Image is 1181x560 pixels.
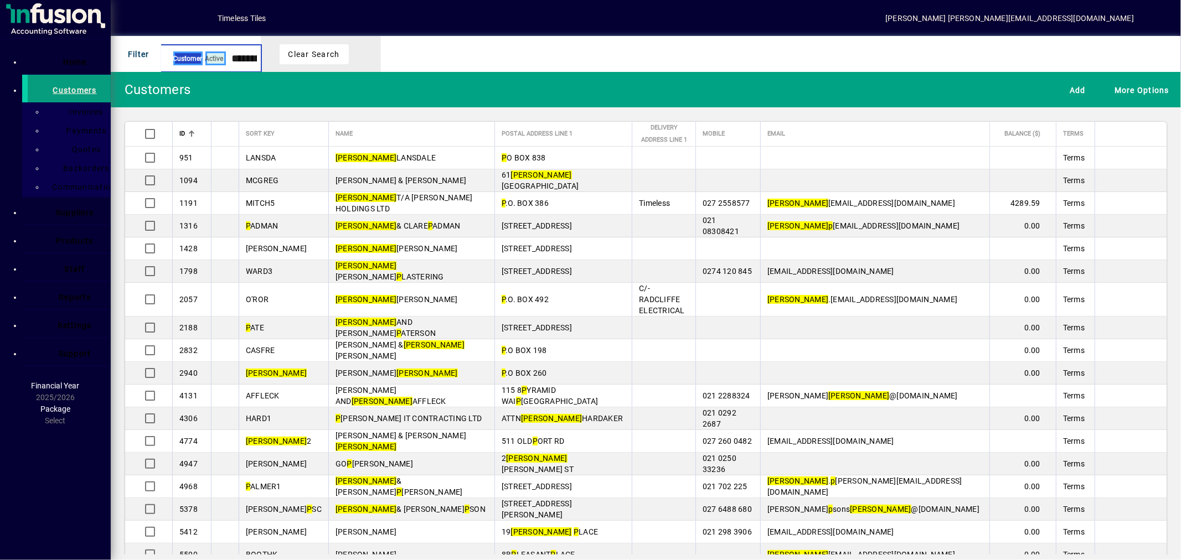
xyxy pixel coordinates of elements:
button: Edit [1106,168,1124,185]
span: T/A [PERSON_NAME] HOLDINGS LTD [336,193,473,213]
button: Edit [1106,519,1124,537]
span: [EMAIL_ADDRESS][DOMAIN_NAME] [767,199,955,208]
em: [PERSON_NAME] [767,476,828,485]
em: [PERSON_NAME] [850,505,911,514]
span: [PERSON_NAME] [336,369,458,377]
em: P [347,459,352,468]
a: Invoices [50,102,111,121]
span: 1191 [179,199,198,208]
button: Edit [1106,145,1124,163]
em: [PERSON_NAME] [521,414,582,423]
span: Terms [1063,550,1085,559]
em: [PERSON_NAME] [511,170,572,179]
button: Profile [182,8,218,28]
span: 021 0292 2687 [703,408,736,428]
button: More options [1135,360,1153,378]
span: [PERSON_NAME] [336,527,396,536]
button: Edit [1106,428,1124,446]
span: 1798 [179,267,198,276]
span: [PERSON_NAME] sons @[DOMAIN_NAME] [767,505,979,514]
a: Communications [50,178,111,196]
em: P [502,369,506,377]
span: Terms [1063,459,1085,468]
a: Staff [28,253,111,281]
span: MCGREG [246,176,279,185]
span: [PERSON_NAME] [246,527,307,536]
em: [PERSON_NAME] [336,476,396,485]
td: 4289.59 [989,192,1056,215]
span: 021 298 3906 [703,527,752,536]
span: Products [56,236,94,245]
span: Package [40,405,70,413]
span: ATTN HARDAKER [502,414,623,423]
span: Terms [1063,267,1085,276]
span: LANSDALE [336,153,436,162]
span: [PERSON_NAME] [246,459,307,468]
em: [PERSON_NAME] [336,153,396,162]
button: Edit [1106,451,1124,469]
em: [PERSON_NAME] [506,454,567,463]
button: More options [1135,213,1153,231]
em: P [502,295,506,304]
button: Edit [1106,236,1124,253]
a: Knowledge Base [1145,2,1167,38]
span: ATE [246,323,264,332]
button: More options [1135,338,1153,355]
span: [STREET_ADDRESS] [502,323,572,332]
span: .O. BOX 492 [502,295,549,304]
em: [PERSON_NAME] [767,199,828,208]
span: 0274 120 845 [703,267,752,276]
span: 115 8 YRAMID WAI [GEOGRAPHIC_DATA] [502,386,598,406]
span: Customer [173,52,203,65]
em: [PERSON_NAME] [336,244,396,253]
span: [EMAIL_ADDRESS][DOMAIN_NAME] [767,437,894,445]
em: P [396,329,401,338]
button: Edit [1106,258,1124,276]
span: Email [767,128,785,140]
button: Edit [1106,213,1124,231]
span: 021 702 225 [703,482,747,491]
td: 0.00 [989,498,1056,521]
span: 4774 [179,437,198,445]
em: [PERSON_NAME] [767,550,828,559]
span: 021 08308421 [703,216,739,236]
mat-chip: Activation Status: Active [205,51,226,65]
em: P [428,221,432,230]
div: Customers [119,81,190,98]
button: Edit [1106,474,1124,491]
span: [PERSON_NAME] [336,295,458,304]
span: Customers [53,86,96,95]
span: C/- RADCLIFFE ELECTRICAL [639,284,685,315]
em: P [396,488,401,496]
button: More options [1135,542,1153,559]
a: Backorders [50,159,111,178]
span: 8B LEASANT LACE [502,550,575,559]
span: 511 OLD ORT RD [502,437,565,445]
em: p [828,221,833,230]
span: Terms [1063,391,1085,400]
span: Terms [1063,346,1085,355]
button: Edit [1106,496,1124,514]
span: Sort Key [246,128,275,140]
span: 2 [PERSON_NAME] ST [502,454,574,474]
button: Edit [1106,406,1124,423]
span: Terms [1063,482,1085,491]
em: [PERSON_NAME] [246,369,307,377]
span: [PERSON_NAME] [336,550,396,559]
button: More options [1135,258,1153,276]
button: Add [1061,80,1089,100]
span: Suppliers [56,208,94,217]
span: WARD3 [246,267,272,276]
span: Balance ($) [1004,128,1040,140]
td: 0.00 [989,260,1056,283]
span: & CLARE ADMAN [336,221,461,230]
span: Support [59,349,91,358]
span: Terms [1063,153,1085,162]
a: Support [28,338,111,366]
button: Edit [1106,360,1124,378]
div: Mobile [703,128,754,140]
em: [PERSON_NAME] [767,221,828,230]
em: P [246,482,250,491]
em: p [831,476,835,485]
em: P [533,437,538,445]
